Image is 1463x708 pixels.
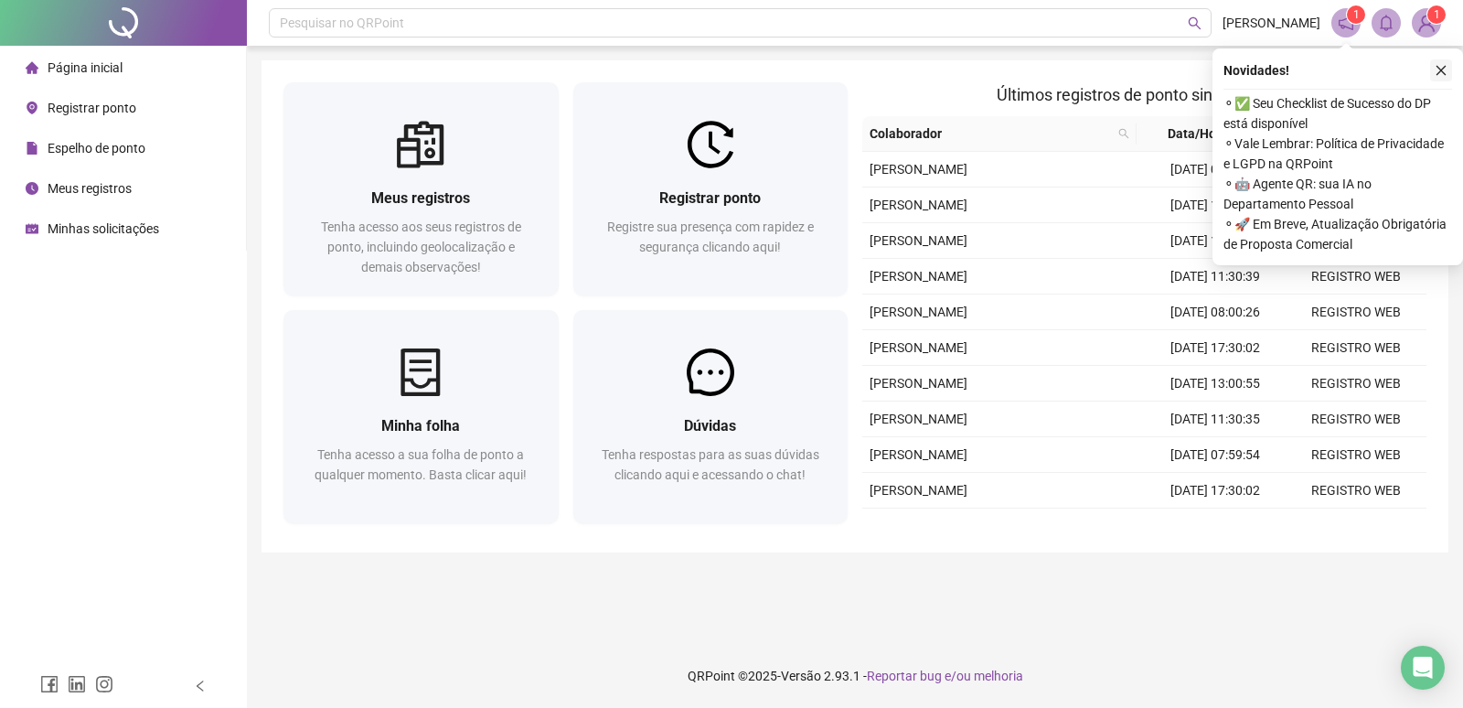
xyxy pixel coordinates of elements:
span: [PERSON_NAME] [1223,13,1320,33]
span: close [1435,64,1447,77]
span: [PERSON_NAME] [870,269,967,284]
td: [DATE] 07:59:54 [1145,437,1286,473]
sup: 1 [1347,5,1365,24]
span: file [26,142,38,155]
span: clock-circle [26,182,38,195]
span: linkedin [68,675,86,693]
td: REGISTRO WEB [1286,437,1426,473]
td: REGISTRO WEB [1286,259,1426,295]
span: Tenha acesso a sua folha de ponto a qualquer momento. Basta clicar aqui! [315,447,527,482]
span: Registrar ponto [48,101,136,115]
span: notification [1338,15,1354,31]
td: REGISTRO WEB [1286,295,1426,330]
span: environment [26,102,38,114]
td: [DATE] 11:30:39 [1145,259,1286,295]
th: Data/Hora [1137,116,1274,152]
span: [PERSON_NAME] [870,412,967,426]
span: Minhas solicitações [48,221,159,236]
span: Minha folha [381,417,460,434]
span: schedule [26,222,38,235]
span: Meus registros [48,181,132,196]
span: [PERSON_NAME] [870,233,967,248]
span: Meus registros [371,189,470,207]
td: [DATE] 13:00:14 [1145,223,1286,259]
span: Espelho de ponto [48,141,145,156]
td: REGISTRO WEB [1286,402,1426,437]
td: REGISTRO WEB [1286,473,1426,509]
span: home [26,61,38,74]
span: Registre sua presença com rapidez e segurança clicando aqui! [607,220,814,254]
td: REGISTRO WEB [1286,366,1426,402]
sup: Atualize o seu contato no menu Meus Dados [1427,5,1446,24]
span: [PERSON_NAME] [870,447,967,462]
span: search [1115,120,1133,147]
div: Open Intercom Messenger [1401,646,1445,690]
span: Reportar bug e/ou melhoria [867,669,1023,683]
span: [PERSON_NAME] [870,376,967,391]
span: Dúvidas [684,417,736,434]
footer: QRPoint © 2025 - 2.93.1 - [247,644,1463,708]
td: REGISTRO WEB [1286,330,1426,366]
td: [DATE] 17:30:02 [1145,473,1286,509]
a: DúvidasTenha respostas para as suas dúvidas clicando aqui e acessando o chat! [573,310,849,523]
td: [DATE] 07:59:43 [1145,152,1286,188]
td: [DATE] 17:30:02 [1145,330,1286,366]
span: Página inicial [48,60,123,75]
span: Últimos registros de ponto sincronizados [997,85,1292,104]
span: left [194,680,207,692]
span: 1 [1353,8,1360,21]
span: Versão [781,669,821,683]
span: ⚬ ✅ Seu Checklist de Sucesso do DP está disponível [1223,93,1452,134]
span: Tenha acesso aos seus registros de ponto, incluindo geolocalização e demais observações! [321,220,521,274]
span: 1 [1434,8,1440,21]
td: [DATE] 13:00:55 [1145,366,1286,402]
span: ⚬ 🤖 Agente QR: sua IA no Departamento Pessoal [1223,174,1452,214]
td: [DATE] 11:30:35 [1145,402,1286,437]
span: [PERSON_NAME] [870,198,967,212]
span: bell [1378,15,1394,31]
span: [PERSON_NAME] [870,340,967,355]
span: Registrar ponto [659,189,761,207]
span: [PERSON_NAME] [870,483,967,498]
a: Registrar pontoRegistre sua presença com rapidez e segurança clicando aqui! [573,82,849,295]
span: ⚬ 🚀 Em Breve, Atualização Obrigatória de Proposta Comercial [1223,214,1452,254]
a: Minha folhaTenha acesso a sua folha de ponto a qualquer momento. Basta clicar aqui! [283,310,559,523]
td: REGISTRO WEB [1286,509,1426,544]
td: [DATE] 17:30:02 [1145,188,1286,223]
span: search [1188,16,1201,30]
span: [PERSON_NAME] [870,305,967,319]
span: search [1118,128,1129,139]
td: [DATE] 12:58:24 [1145,509,1286,544]
span: [PERSON_NAME] [870,162,967,177]
a: Meus registrosTenha acesso aos seus registros de ponto, incluindo geolocalização e demais observa... [283,82,559,295]
span: Data/Hora [1144,123,1252,144]
span: Colaborador [870,123,1111,144]
span: Tenha respostas para as suas dúvidas clicando aqui e acessando o chat! [602,447,819,482]
span: instagram [95,675,113,693]
span: Novidades ! [1223,60,1289,80]
td: [DATE] 08:00:26 [1145,295,1286,330]
img: 1361 [1413,9,1440,37]
span: facebook [40,675,59,693]
span: ⚬ Vale Lembrar: Política de Privacidade e LGPD na QRPoint [1223,134,1452,174]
